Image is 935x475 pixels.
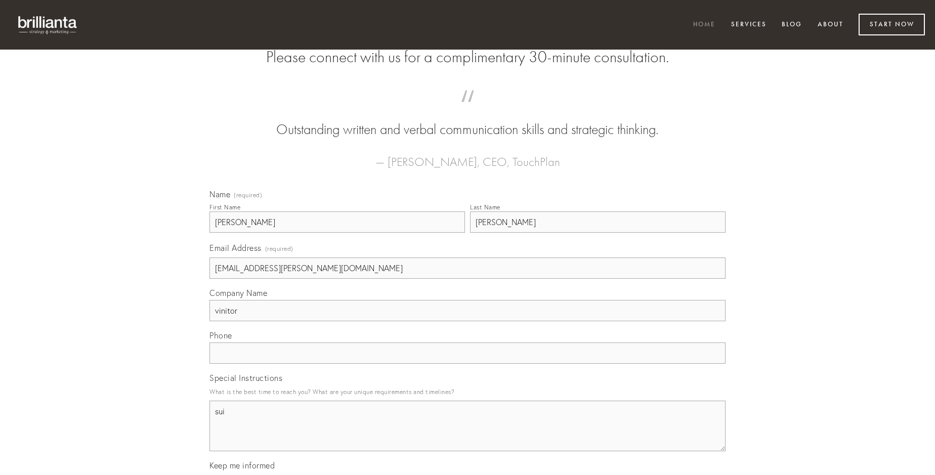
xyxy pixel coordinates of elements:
[209,373,282,383] span: Special Instructions
[775,17,809,33] a: Blog
[226,140,709,172] figcaption: — [PERSON_NAME], CEO, TouchPlan
[209,189,230,199] span: Name
[209,460,275,470] span: Keep me informed
[687,17,722,33] a: Home
[209,48,726,67] h2: Please connect with us for a complimentary 30-minute consultation.
[209,288,267,298] span: Company Name
[209,401,726,451] textarea: sui
[811,17,850,33] a: About
[725,17,773,33] a: Services
[470,203,500,211] div: Last Name
[859,14,925,35] a: Start Now
[209,243,262,253] span: Email Address
[226,100,709,120] span: “
[265,242,293,255] span: (required)
[234,192,262,198] span: (required)
[226,100,709,140] blockquote: Outstanding written and verbal communication skills and strategic thinking.
[209,330,232,340] span: Phone
[209,385,726,399] p: What is the best time to reach you? What are your unique requirements and timelines?
[209,203,240,211] div: First Name
[10,10,86,39] img: brillianta - research, strategy, marketing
